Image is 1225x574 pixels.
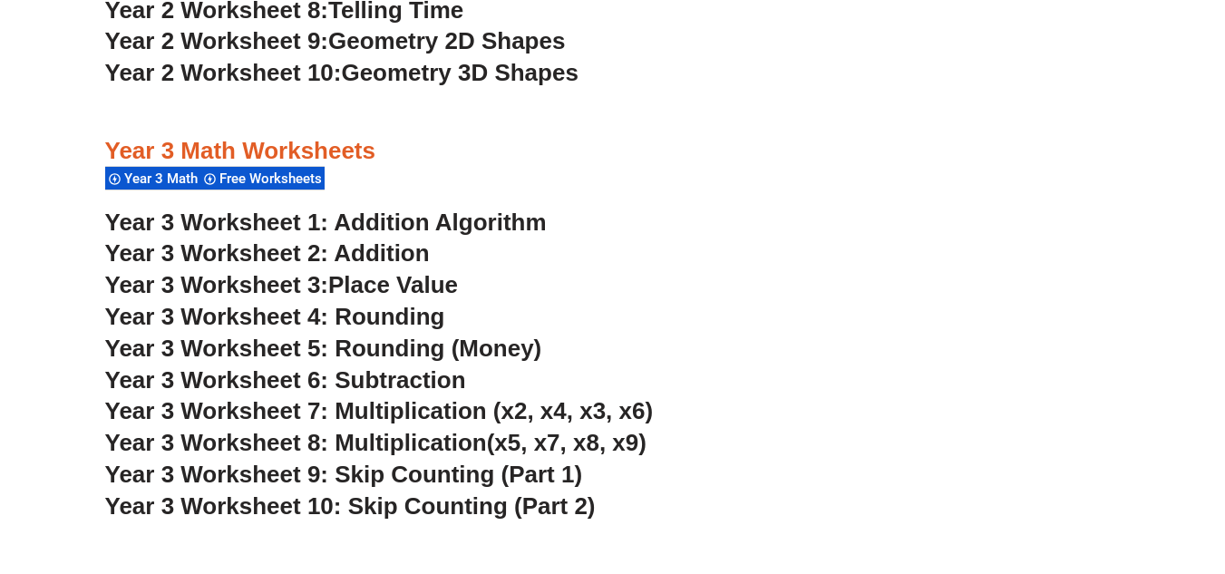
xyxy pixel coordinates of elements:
a: Year 3 Worksheet 7: Multiplication (x2, x4, x3, x6) [105,397,654,424]
h3: Year 3 Math Worksheets [105,136,1121,167]
a: Year 3 Worksheet 10: Skip Counting (Part 2) [105,492,596,520]
iframe: Chat Widget [923,369,1225,574]
a: Year 3 Worksheet 6: Subtraction [105,366,466,394]
a: Year 3 Worksheet 8: Multiplication(x5, x7, x8, x9) [105,429,647,456]
a: Year 3 Worksheet 9: Skip Counting (Part 1) [105,461,583,488]
div: Free Worksheets [200,166,325,190]
a: Year 3 Worksheet 5: Rounding (Money) [105,335,542,362]
div: Year 3 Math [105,166,200,190]
span: Year 3 Worksheet 3: [105,271,329,298]
a: Year 2 Worksheet 10:Geometry 3D Shapes [105,59,578,86]
a: Year 2 Worksheet 9:Geometry 2D Shapes [105,27,566,54]
span: (x5, x7, x8, x9) [487,429,647,456]
a: Year 3 Worksheet 2: Addition [105,239,430,267]
span: Year 2 Worksheet 9: [105,27,329,54]
span: Free Worksheets [219,170,327,187]
span: Place Value [328,271,458,298]
a: Year 3 Worksheet 3:Place Value [105,271,459,298]
span: Geometry 3D Shapes [341,59,578,86]
span: Year 2 Worksheet 10: [105,59,342,86]
span: Year 3 Worksheet 8: Multiplication [105,429,487,456]
a: Year 3 Worksheet 1: Addition Algorithm [105,209,547,236]
span: Year 3 Math [124,170,203,187]
a: Year 3 Worksheet 4: Rounding [105,303,445,330]
span: Geometry 2D Shapes [328,27,565,54]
